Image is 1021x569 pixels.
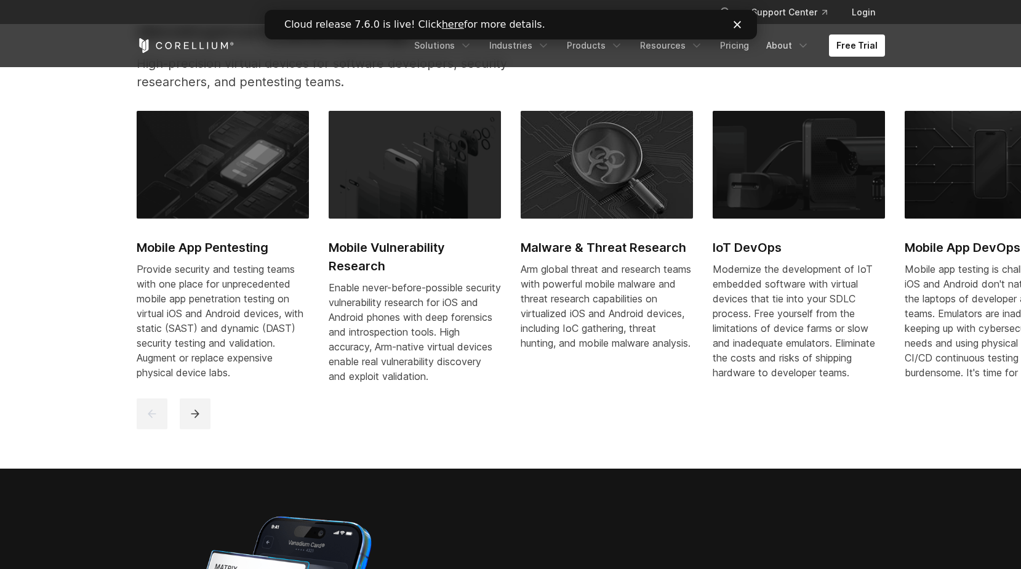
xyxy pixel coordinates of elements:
h2: Mobile Vulnerability Research [329,238,501,275]
div: Modernize the development of IoT embedded software with virtual devices that tie into your SDLC p... [713,262,885,380]
img: IoT DevOps [713,111,885,218]
div: Provide security and testing teams with one place for unprecedented mobile app penetration testin... [137,262,309,380]
h2: IoT DevOps [713,238,885,257]
button: previous [137,398,167,429]
div: Enable never-before-possible security vulnerability research for iOS and Android phones with deep... [329,280,501,384]
a: Corellium Home [137,38,234,53]
a: Industries [482,34,557,57]
a: Mobile App Pentesting Mobile App Pentesting Provide security and testing teams with one place for... [137,111,309,394]
img: Malware & Threat Research [521,111,693,218]
div: Navigation Menu [705,1,885,23]
a: Resources [633,34,710,57]
a: Pricing [713,34,756,57]
img: Mobile Vulnerability Research [329,111,501,218]
a: Free Trial [829,34,885,57]
div: Arm global threat and research teams with powerful mobile malware and threat research capabilitie... [521,262,693,350]
p: High-precision virtual devices for software developers, security researchers, and pentesting teams. [137,54,556,91]
a: Malware & Threat Research Malware & Threat Research Arm global threat and research teams with pow... [521,111,693,365]
div: Navigation Menu [407,34,885,57]
a: IoT DevOps IoT DevOps Modernize the development of IoT embedded software with virtual devices tha... [713,111,885,394]
a: About [759,34,817,57]
a: Support Center [742,1,837,23]
a: Products [559,34,630,57]
div: Close [469,11,481,18]
img: Mobile App Pentesting [137,111,309,218]
h2: Mobile App Pentesting [137,238,309,257]
iframe: Intercom live chat banner [265,10,757,39]
a: Solutions [407,34,479,57]
a: Login [842,1,885,23]
a: Mobile Vulnerability Research Mobile Vulnerability Research Enable never-before-possible security... [329,111,501,398]
button: Search [715,1,737,23]
h2: Malware & Threat Research [521,238,693,257]
button: next [180,398,210,429]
